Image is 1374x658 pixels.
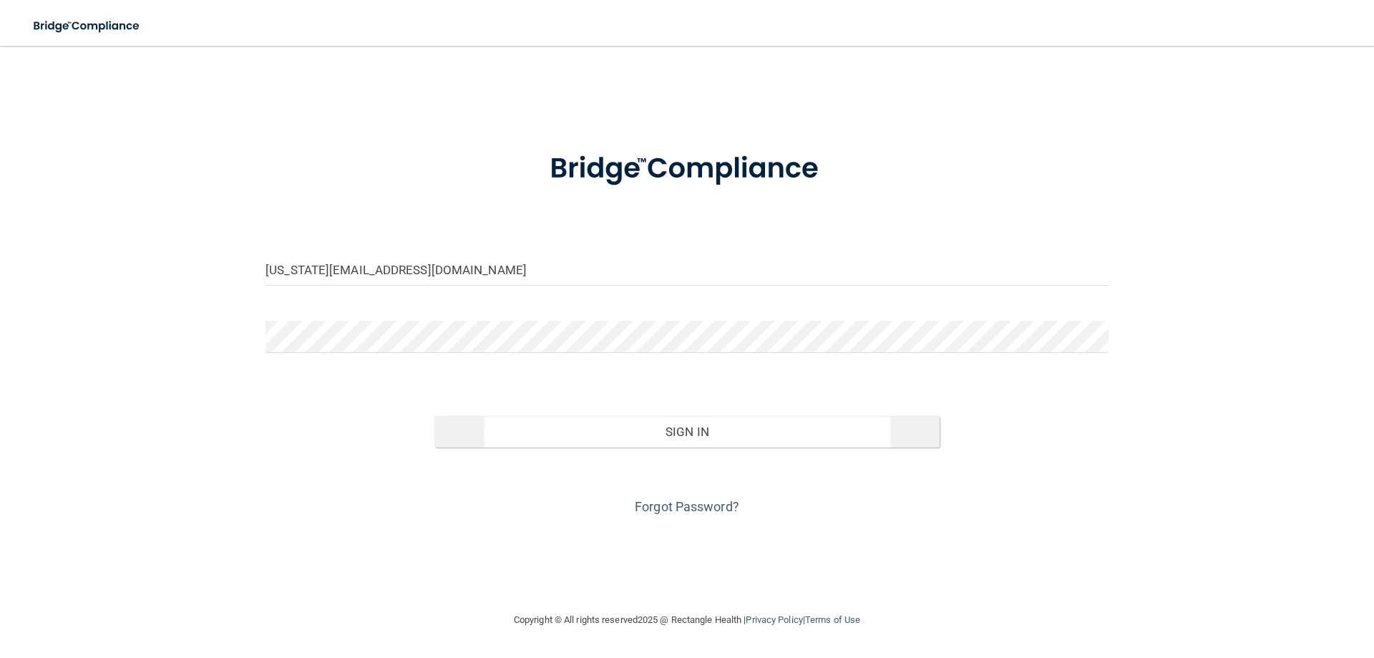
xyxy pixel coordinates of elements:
[805,614,860,625] a: Terms of Use
[434,416,940,447] button: Sign In
[21,11,153,41] img: bridge_compliance_login_screen.278c3ca4.svg
[426,597,948,643] div: Copyright © All rights reserved 2025 @ Rectangle Health | |
[265,253,1109,286] input: Email
[635,499,739,514] a: Forgot Password?
[520,132,854,206] img: bridge_compliance_login_screen.278c3ca4.svg
[746,614,802,625] a: Privacy Policy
